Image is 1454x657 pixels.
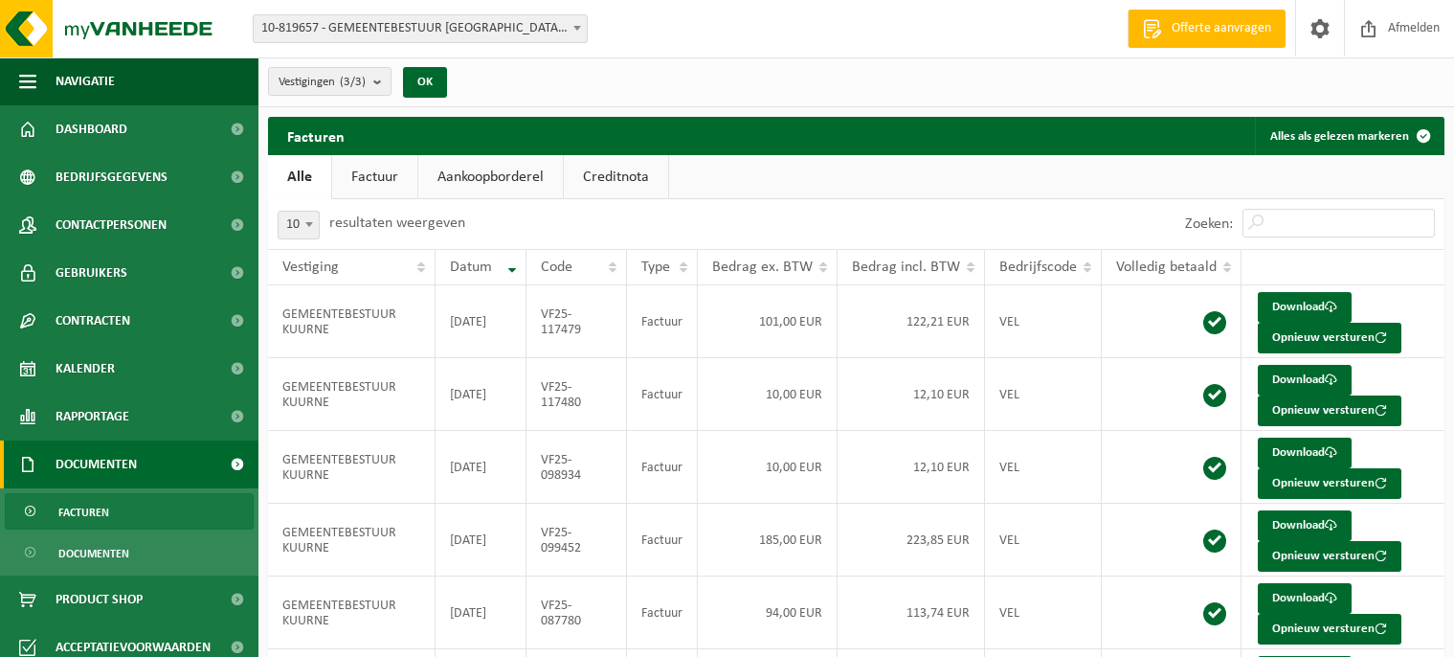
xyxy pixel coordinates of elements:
td: 12,10 EUR [838,358,985,431]
td: Factuur [627,358,698,431]
button: Alles als gelezen markeren [1255,117,1443,155]
span: Vestigingen [279,68,366,97]
button: Vestigingen(3/3) [268,67,391,96]
td: 12,10 EUR [838,431,985,504]
a: Documenten [5,534,254,571]
td: [DATE] [436,285,527,358]
button: Opnieuw versturen [1258,541,1401,572]
td: 10,00 EUR [698,431,838,504]
a: Creditnota [564,155,668,199]
button: OK [403,67,447,98]
a: Offerte aanvragen [1128,10,1286,48]
td: VF25-117479 [526,285,626,358]
span: Offerte aanvragen [1167,19,1276,38]
span: 10-819657 - GEMEENTEBESTUUR KUURNE - KUURNE [254,15,587,42]
a: Download [1258,583,1352,614]
td: 122,21 EUR [838,285,985,358]
span: Product Shop [56,576,143,623]
span: Documenten [56,441,137,488]
td: GEMEENTEBESTUUR KUURNE [268,358,436,431]
span: Vestiging [282,260,339,275]
span: Volledig betaald [1116,260,1217,275]
td: GEMEENTEBESTUUR KUURNE [268,504,436,577]
td: GEMEENTEBESTUUR KUURNE [268,431,436,504]
a: Download [1258,292,1352,323]
td: Factuur [627,577,698,649]
button: Opnieuw versturen [1258,468,1401,499]
td: Factuur [627,285,698,358]
a: Download [1258,510,1352,541]
td: 10,00 EUR [698,358,838,431]
td: VF25-098934 [526,431,626,504]
a: Download [1258,438,1352,468]
td: [DATE] [436,358,527,431]
button: Opnieuw versturen [1258,323,1401,353]
td: Factuur [627,431,698,504]
td: GEMEENTEBESTUUR KUURNE [268,285,436,358]
td: 113,74 EUR [838,577,985,649]
span: Facturen [58,494,109,531]
span: 10 [278,211,320,239]
td: [DATE] [436,431,527,504]
span: Contracten [56,297,130,345]
td: VEL [985,504,1102,577]
h2: Facturen [268,117,364,154]
span: 10-819657 - GEMEENTEBESTUUR KUURNE - KUURNE [253,14,588,43]
td: 185,00 EUR [698,504,838,577]
label: resultaten weergeven [329,215,465,231]
count: (3/3) [340,76,366,88]
td: VEL [985,358,1102,431]
span: Bedrag incl. BTW [852,260,960,275]
td: 101,00 EUR [698,285,838,358]
td: VEL [985,431,1102,504]
td: [DATE] [436,504,527,577]
span: 10 [279,212,319,238]
td: VEL [985,285,1102,358]
span: Bedrag ex. BTW [712,260,813,275]
span: Datum [450,260,492,275]
span: Contactpersonen [56,201,167,249]
td: 94,00 EUR [698,577,838,649]
td: [DATE] [436,577,527,649]
iframe: chat widget [10,615,320,657]
span: Rapportage [56,393,129,441]
span: Code [541,260,572,275]
button: Opnieuw versturen [1258,614,1401,645]
span: Gebruikers [56,249,127,297]
span: Navigatie [56,57,115,105]
span: Kalender [56,345,115,393]
label: Zoeken: [1185,216,1233,232]
td: GEMEENTEBESTUUR KUURNE [268,577,436,649]
span: Dashboard [56,105,127,153]
td: Factuur [627,504,698,577]
td: VF25-117480 [526,358,626,431]
td: VEL [985,577,1102,649]
a: Aankoopborderel [418,155,563,199]
button: Opnieuw versturen [1258,396,1401,426]
a: Factuur [332,155,417,199]
span: Type [641,260,670,275]
td: VF25-099452 [526,504,626,577]
a: Download [1258,365,1352,396]
span: Bedrijfsgegevens [56,153,168,201]
a: Facturen [5,493,254,530]
span: Bedrijfscode [999,260,1077,275]
td: 223,85 EUR [838,504,985,577]
a: Alle [268,155,331,199]
td: VF25-087780 [526,577,626,649]
span: Documenten [58,535,129,572]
